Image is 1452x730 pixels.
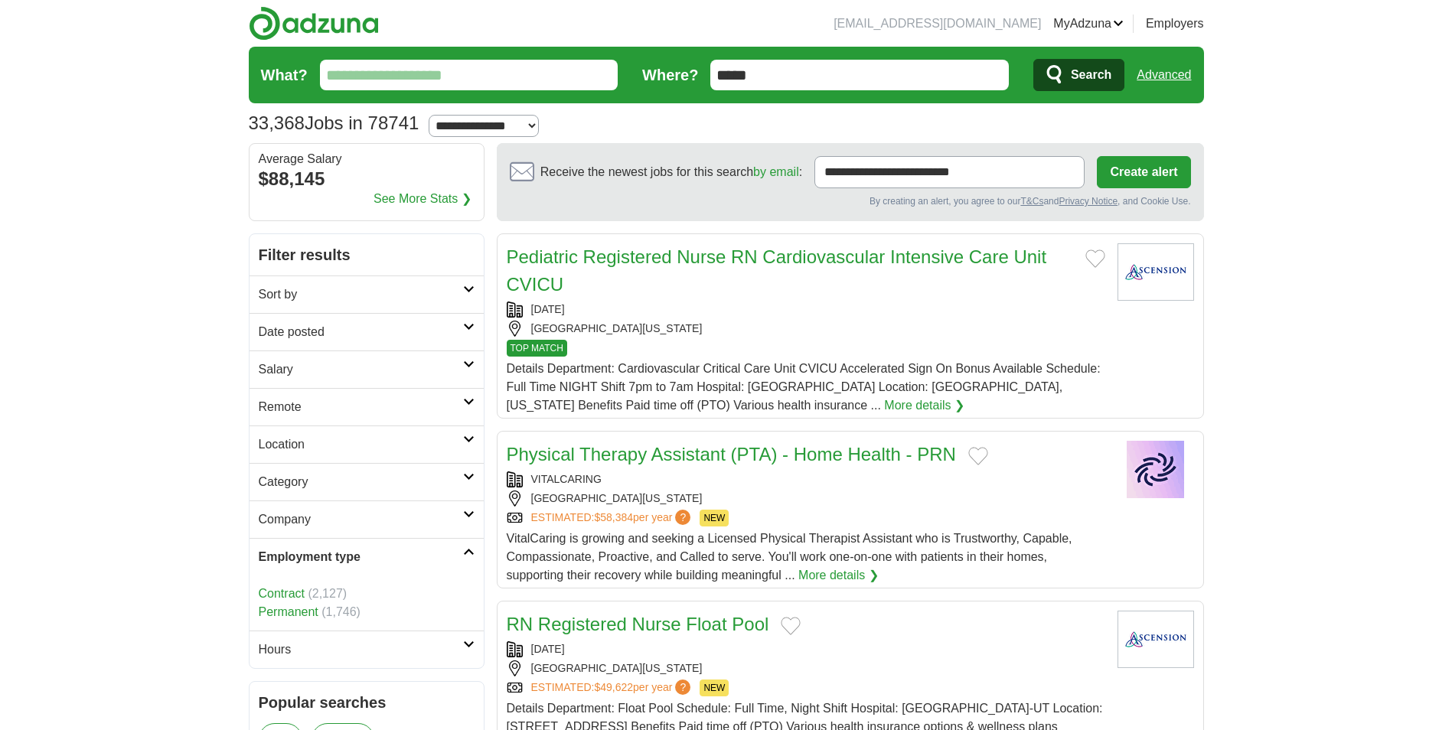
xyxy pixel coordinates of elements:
[259,323,463,341] h2: Date posted
[259,285,463,304] h2: Sort by
[540,163,802,181] span: Receive the newest jobs for this search :
[1033,59,1124,91] button: Search
[798,566,879,585] a: More details ❯
[250,234,484,275] h2: Filter results
[507,321,1105,337] div: [GEOGRAPHIC_DATA][US_STATE]
[675,679,690,695] span: ?
[507,340,567,357] span: TOP MATCH
[507,362,1101,412] span: Details Department: Cardiovascular Critical Care Unit CVICU Accelerated Sign On Bonus Available S...
[249,109,305,137] span: 33,368
[1020,196,1043,207] a: T&Cs
[507,471,1105,487] div: VITALCARING
[781,617,801,635] button: Add to favorite jobs
[1137,60,1191,90] a: Advanced
[507,614,769,634] a: RN Registered Nurse Float Pool
[1053,15,1124,33] a: MyAdzuna
[531,510,694,526] a: ESTIMATED:$58,384per year?
[250,275,484,313] a: Sort by
[510,194,1191,208] div: By creating an alert, you agree to our and , and Cookie Use.
[642,64,698,86] label: Where?
[531,679,694,696] a: ESTIMATED:$49,622per year?
[753,165,799,178] a: by email
[259,605,318,618] a: Permanent
[259,398,463,416] h2: Remote
[250,388,484,425] a: Remote
[884,396,964,415] a: More details ❯
[1085,249,1105,268] button: Add to favorite jobs
[594,511,633,523] span: $58,384
[968,447,988,465] button: Add to favorite jobs
[531,643,565,655] a: [DATE]
[507,660,1105,676] div: [GEOGRAPHIC_DATA][US_STATE]
[250,313,484,350] a: Date posted
[250,425,484,463] a: Location
[249,112,419,133] h1: Jobs in 78741
[1118,243,1194,301] img: Ascension logo
[259,640,463,659] h2: Hours
[259,473,463,491] h2: Category
[1059,196,1118,207] a: Privacy Notice
[261,64,308,86] label: What?
[259,360,463,379] h2: Salary
[1118,611,1194,668] img: Ascension logo
[675,510,690,525] span: ?
[249,6,379,41] img: Adzuna logo
[1118,441,1194,498] img: Company logo
[250,463,484,500] a: Category
[374,190,471,208] a: See More Stats ❯
[259,548,463,566] h2: Employment type
[834,15,1041,33] li: [EMAIL_ADDRESS][DOMAIN_NAME]
[1097,156,1190,188] button: Create alert
[594,681,633,693] span: $49,622
[250,631,484,668] a: Hours
[507,246,1047,295] a: Pediatric Registered Nurse RN Cardiovascular Intensive Care Unit CVICU
[250,350,484,388] a: Salary
[700,679,729,696] span: NEW
[507,444,956,464] a: Physical Therapy Assistant (PTA) - Home Health - PRN
[321,605,361,618] span: (1,746)
[531,303,565,315] a: [DATE]
[700,510,729,526] span: NEW
[507,490,1105,507] div: [GEOGRAPHIC_DATA][US_STATE]
[259,691,475,714] h2: Popular searches
[259,435,463,454] h2: Location
[259,165,475,193] div: $88,145
[507,532,1072,582] span: VitalCaring is growing and seeking a Licensed Physical Therapist Assistant who is Trustworthy, Ca...
[308,587,347,600] span: (2,127)
[250,538,484,575] a: Employment type
[259,510,463,529] h2: Company
[259,587,305,600] a: Contract
[1146,15,1204,33] a: Employers
[250,500,484,538] a: Company
[1071,60,1111,90] span: Search
[259,153,475,165] div: Average Salary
